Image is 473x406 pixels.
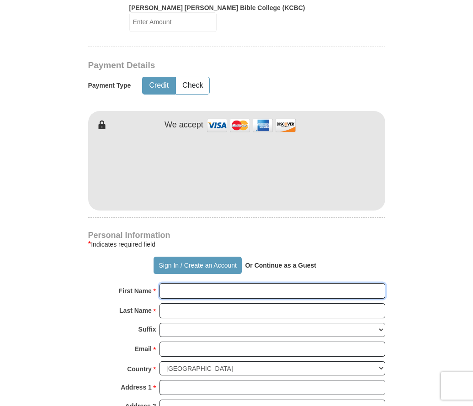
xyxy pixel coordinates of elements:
[119,285,152,297] strong: First Name
[129,3,305,12] label: [PERSON_NAME] [PERSON_NAME] Bible College (KCBC)
[154,257,242,274] button: Sign In / Create an Account
[129,12,217,32] input: Enter Amount
[88,232,385,239] h4: Personal Information
[245,262,316,269] strong: Or Continue as a Guest
[135,343,152,355] strong: Email
[165,120,203,130] h4: We accept
[127,363,152,375] strong: Country
[206,116,297,135] img: credit cards accepted
[88,82,131,90] h5: Payment Type
[121,381,152,394] strong: Address 1
[176,77,209,94] button: Check
[119,304,152,317] strong: Last Name
[138,323,156,336] strong: Suffix
[88,60,321,71] h3: Payment Details
[143,77,175,94] button: Credit
[88,239,385,250] div: Indicates required field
